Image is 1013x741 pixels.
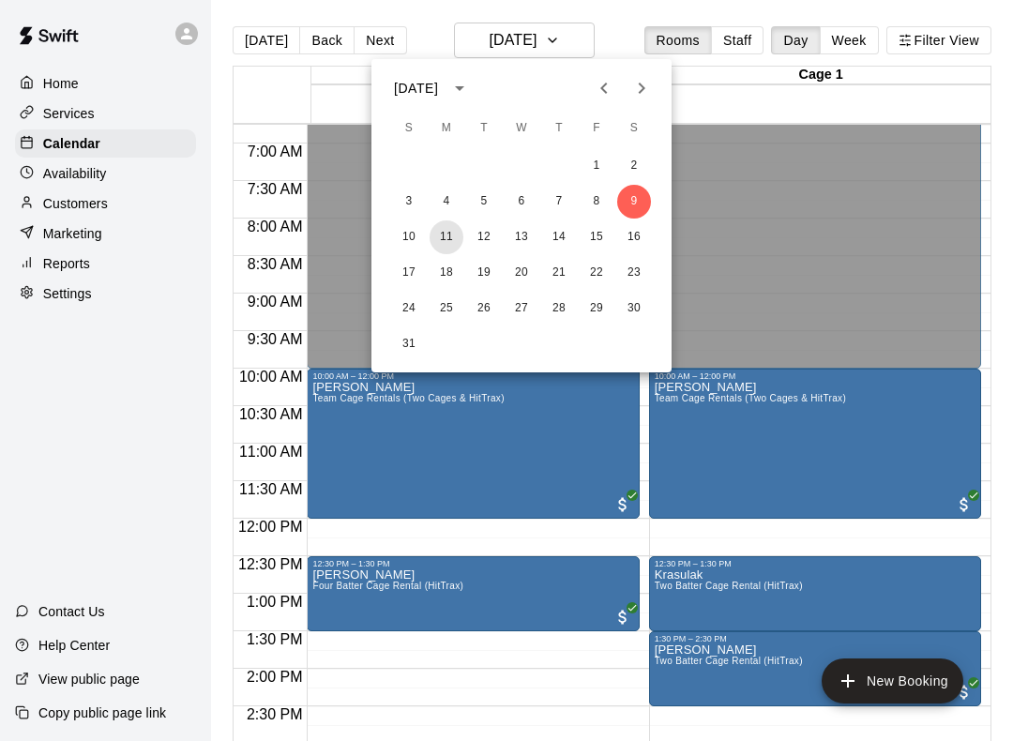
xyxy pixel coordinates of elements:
button: 23 [617,256,651,290]
button: 31 [392,327,426,361]
button: Next month [623,69,660,107]
button: 2 [617,149,651,183]
button: 16 [617,220,651,254]
button: 12 [467,220,501,254]
button: 15 [580,220,613,254]
button: 29 [580,292,613,325]
button: 26 [467,292,501,325]
button: calendar view is open, switch to year view [444,72,476,104]
button: 21 [542,256,576,290]
button: 17 [392,256,426,290]
button: 24 [392,292,426,325]
button: 3 [392,185,426,219]
button: 30 [617,292,651,325]
button: 18 [430,256,463,290]
button: 22 [580,256,613,290]
span: Tuesday [467,110,501,147]
button: 8 [580,185,613,219]
span: Sunday [392,110,426,147]
button: 4 [430,185,463,219]
button: 7 [542,185,576,219]
div: [DATE] [394,79,438,98]
button: 19 [467,256,501,290]
button: Previous month [585,69,623,107]
span: Saturday [617,110,651,147]
span: Friday [580,110,613,147]
button: 5 [467,185,501,219]
button: 9 [617,185,651,219]
button: 11 [430,220,463,254]
span: Monday [430,110,463,147]
span: Wednesday [505,110,538,147]
button: 1 [580,149,613,183]
button: 20 [505,256,538,290]
button: 10 [392,220,426,254]
button: 13 [505,220,538,254]
button: 14 [542,220,576,254]
button: 28 [542,292,576,325]
button: 27 [505,292,538,325]
span: Thursday [542,110,576,147]
button: 6 [505,185,538,219]
button: 25 [430,292,463,325]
